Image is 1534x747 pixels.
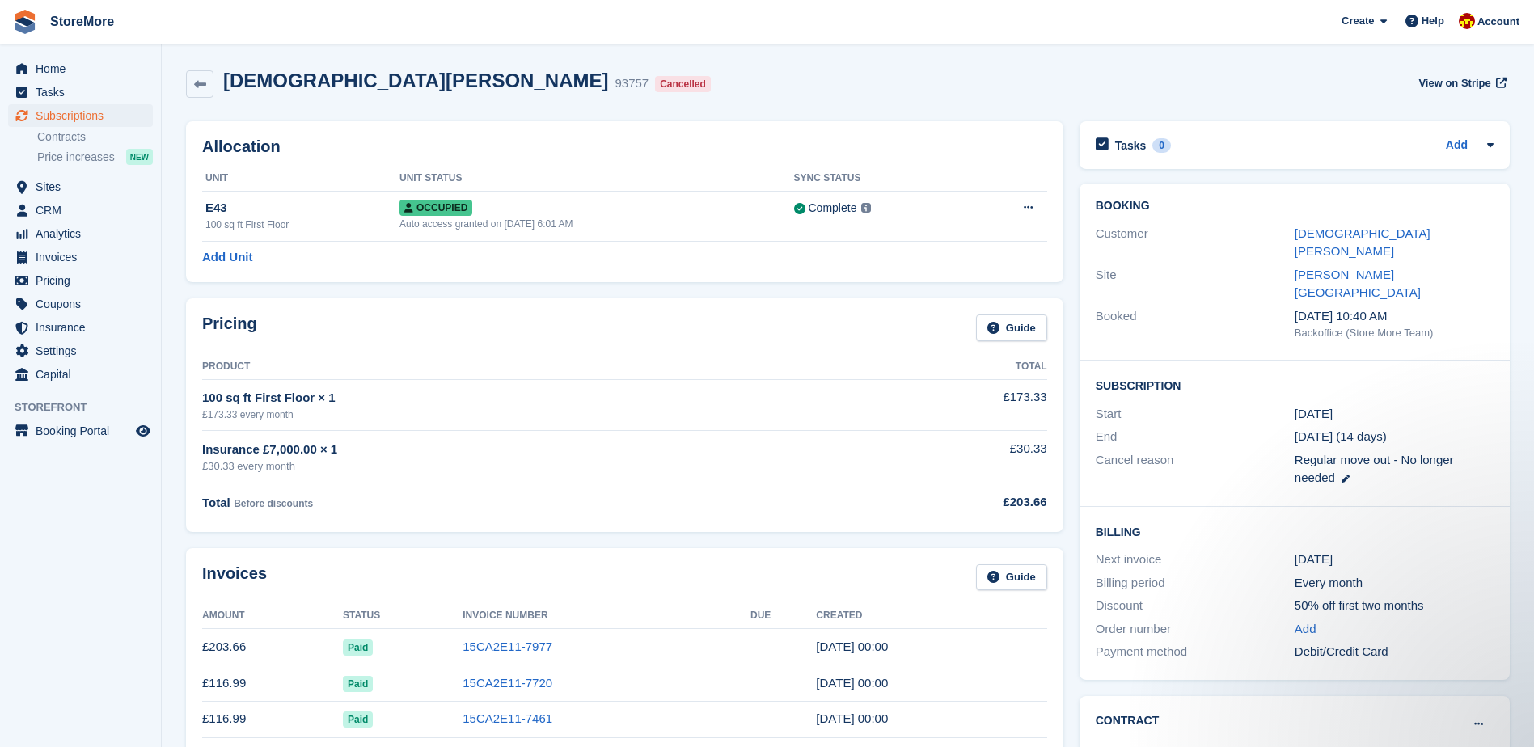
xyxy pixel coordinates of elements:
[202,137,1047,156] h2: Allocation
[750,603,816,629] th: Due
[343,676,373,692] span: Paid
[840,431,1047,483] td: £30.33
[133,421,153,441] a: Preview store
[1096,523,1494,539] h2: Billing
[36,316,133,339] span: Insurance
[1096,428,1295,446] div: End
[1412,70,1510,96] a: View on Stripe
[1096,225,1295,261] div: Customer
[809,200,857,217] div: Complete
[8,81,153,103] a: menu
[36,222,133,245] span: Analytics
[8,222,153,245] a: menu
[1295,325,1494,341] div: Backoffice (Store More Team)
[1295,551,1494,569] div: [DATE]
[37,148,153,166] a: Price increases NEW
[36,363,133,386] span: Capital
[1295,307,1494,326] div: [DATE] 10:40 AM
[36,104,133,127] span: Subscriptions
[126,149,153,165] div: NEW
[8,293,153,315] a: menu
[202,407,840,422] div: £173.33 every month
[202,629,343,665] td: £203.66
[399,166,794,192] th: Unit Status
[976,564,1047,591] a: Guide
[1342,13,1374,29] span: Create
[1295,268,1421,300] a: [PERSON_NAME][GEOGRAPHIC_DATA]
[463,676,552,690] a: 15CA2E11-7720
[399,200,472,216] span: Occupied
[13,10,37,34] img: stora-icon-8386f47178a22dfd0bd8f6a31ec36ba5ce8667c1dd55bd0f319d3a0aa187defe.svg
[205,199,399,217] div: E43
[36,81,133,103] span: Tasks
[1096,377,1494,393] h2: Subscription
[1096,200,1494,213] h2: Booking
[1152,138,1171,153] div: 0
[202,496,230,509] span: Total
[202,665,343,702] td: £116.99
[202,389,840,407] div: 100 sq ft First Floor × 1
[1418,75,1490,91] span: View on Stripe
[1096,643,1295,661] div: Payment method
[37,150,115,165] span: Price increases
[202,166,399,192] th: Unit
[816,676,888,690] time: 2025-08-07 23:00:21 UTC
[343,603,463,629] th: Status
[1096,574,1295,593] div: Billing period
[816,603,1046,629] th: Created
[202,701,343,737] td: £116.99
[816,711,888,725] time: 2025-07-07 23:00:05 UTC
[36,269,133,292] span: Pricing
[36,57,133,80] span: Home
[202,314,257,341] h2: Pricing
[1295,643,1494,661] div: Debit/Credit Card
[463,711,552,725] a: 15CA2E11-7461
[223,70,608,91] h2: [DEMOGRAPHIC_DATA][PERSON_NAME]
[840,354,1047,380] th: Total
[1446,137,1468,155] a: Add
[840,493,1047,512] div: £203.66
[840,379,1047,430] td: £173.33
[8,340,153,362] a: menu
[1295,597,1494,615] div: 50% off first two months
[202,248,252,267] a: Add Unit
[44,8,120,35] a: StoreMore
[15,399,161,416] span: Storefront
[36,420,133,442] span: Booking Portal
[8,246,153,268] a: menu
[205,217,399,232] div: 100 sq ft First Floor
[8,175,153,198] a: menu
[463,603,750,629] th: Invoice Number
[36,199,133,222] span: CRM
[234,498,313,509] span: Before discounts
[1115,138,1147,153] h2: Tasks
[399,217,794,231] div: Auto access granted on [DATE] 6:01 AM
[1459,13,1475,29] img: Store More Team
[1295,226,1430,259] a: [DEMOGRAPHIC_DATA][PERSON_NAME]
[1295,453,1454,485] span: Regular move out - No longer needed
[36,293,133,315] span: Coupons
[8,57,153,80] a: menu
[1295,620,1316,639] a: Add
[343,711,373,728] span: Paid
[8,420,153,442] a: menu
[1295,405,1333,424] time: 2025-07-07 23:00:00 UTC
[794,166,970,192] th: Sync Status
[1096,712,1160,729] h2: Contract
[1295,574,1494,593] div: Every month
[976,314,1047,341] a: Guide
[1096,266,1295,302] div: Site
[8,104,153,127] a: menu
[1096,551,1295,569] div: Next invoice
[8,269,153,292] a: menu
[861,203,871,213] img: icon-info-grey-7440780725fd019a000dd9b08b2336e03edf1995a4989e88bcd33f0948082b44.svg
[37,129,153,145] a: Contracts
[36,340,133,362] span: Settings
[1422,13,1444,29] span: Help
[202,441,840,459] div: Insurance £7,000.00 × 1
[202,603,343,629] th: Amount
[36,246,133,268] span: Invoices
[202,458,840,475] div: £30.33 every month
[1096,405,1295,424] div: Start
[463,639,552,653] a: 15CA2E11-7977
